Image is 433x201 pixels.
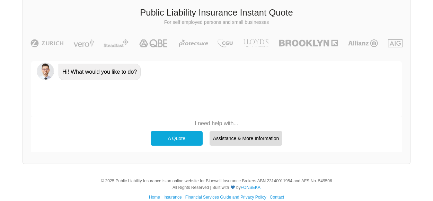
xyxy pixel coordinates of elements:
[70,39,97,47] img: Vero | Public Liability Insurance
[101,39,131,47] img: Steadfast | Public Liability Insurance
[147,120,286,127] p: I need help with...
[185,195,266,200] a: Financial Services Guide and Privacy Policy
[28,7,405,19] h3: Public Liability Insurance Instant Quote
[241,185,260,190] a: FONSEKA
[28,19,405,26] p: For self employed persons and small businesses
[270,195,284,200] a: Contact
[276,39,341,47] img: Brooklyn | Public Liability Insurance
[385,39,406,47] img: AIG | Public Liability Insurance
[59,64,141,80] div: Hi! What would you like to do?
[345,39,381,47] img: Allianz | Public Liability Insurance
[215,39,236,47] img: CGU | Public Liability Insurance
[37,63,54,80] img: Chatbot | PLI
[27,39,67,47] img: Zurich | Public Liability Insurance
[149,195,160,200] a: Home
[164,195,182,200] a: Insurance
[135,39,173,47] img: QBE | Public Liability Insurance
[151,131,203,146] div: A Quote
[176,39,211,47] img: Protecsure | Public Liability Insurance
[210,131,283,146] div: Assistance & More Information
[239,39,273,47] img: LLOYD's | Public Liability Insurance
